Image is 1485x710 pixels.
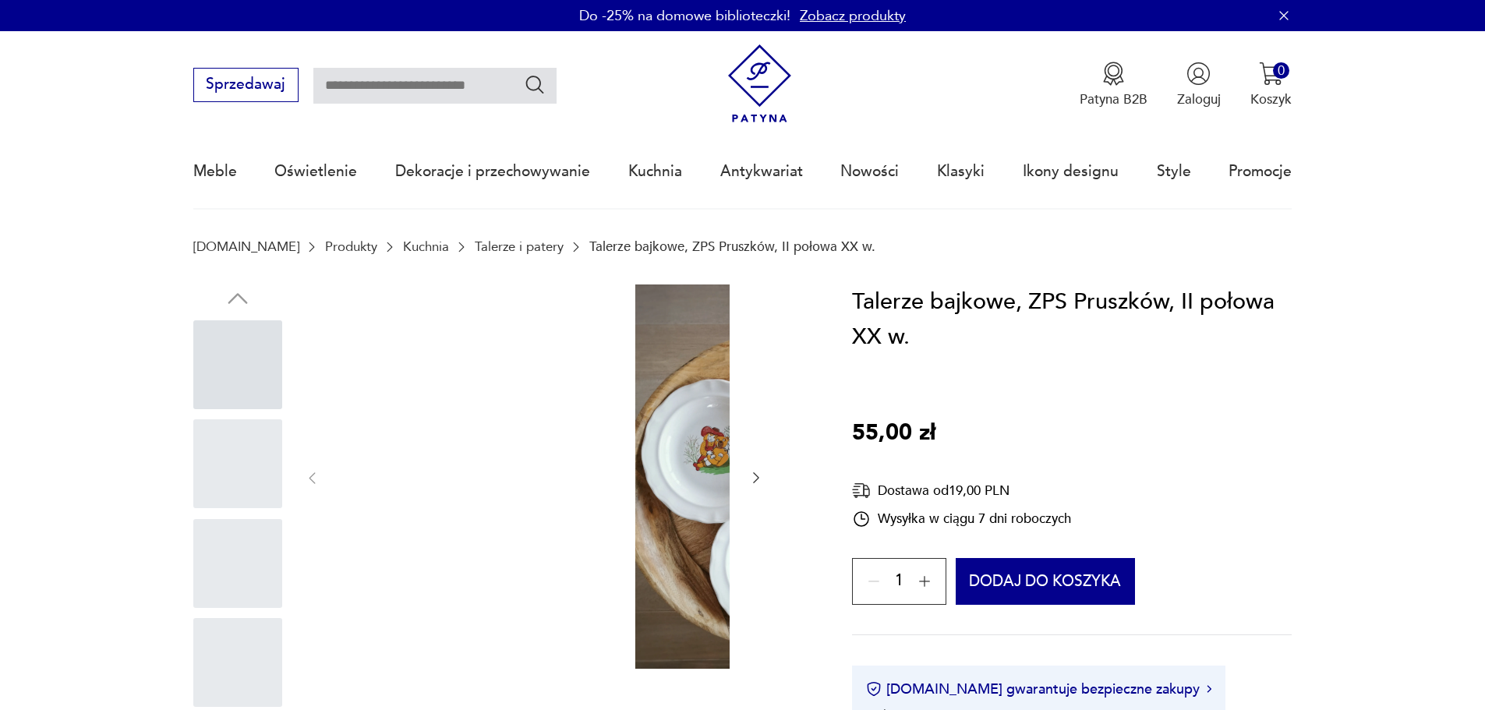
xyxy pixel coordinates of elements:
[1273,62,1289,79] div: 0
[852,510,1071,528] div: Wysyłka w ciągu 7 dni roboczych
[895,575,903,588] span: 1
[403,239,449,254] a: Kuchnia
[866,680,1211,699] button: [DOMAIN_NAME] gwarantuje bezpieczne zakupy
[852,481,871,500] img: Ikona dostawy
[956,558,1136,605] button: Dodaj do koszyka
[475,239,564,254] a: Talerze i patery
[1157,136,1191,207] a: Style
[1080,62,1147,108] button: Patyna B2B
[1250,62,1292,108] button: 0Koszyk
[1250,90,1292,108] p: Koszyk
[628,136,682,207] a: Kuchnia
[720,44,799,123] img: Patyna - sklep z meblami i dekoracjami vintage
[395,136,590,207] a: Dekoracje i przechowywanie
[193,136,237,207] a: Meble
[325,239,377,254] a: Produkty
[852,415,935,451] p: 55,00 zł
[1177,62,1221,108] button: Zaloguj
[1177,90,1221,108] p: Zaloguj
[524,73,546,96] button: Szukaj
[1080,90,1147,108] p: Patyna B2B
[579,6,790,26] p: Do -25% na domowe biblioteczki!
[1259,62,1283,86] img: Ikona koszyka
[1023,136,1119,207] a: Ikony designu
[720,136,803,207] a: Antykwariat
[1229,136,1292,207] a: Promocje
[274,136,357,207] a: Oświetlenie
[840,136,899,207] a: Nowości
[1186,62,1211,86] img: Ikonka użytkownika
[193,239,299,254] a: [DOMAIN_NAME]
[193,79,299,92] a: Sprzedawaj
[852,481,1071,500] div: Dostawa od 19,00 PLN
[937,136,985,207] a: Klasyki
[852,284,1292,355] h1: Talerze bajkowe, ZPS Pruszków, II połowa XX w.
[193,68,299,102] button: Sprzedawaj
[339,284,628,669] img: Zdjęcie produktu Talerze bajkowe, ZPS Pruszków, II połowa XX w.
[635,284,924,669] img: Zdjęcie produktu Talerze bajkowe, ZPS Pruszków, II połowa XX w.
[866,681,882,697] img: Ikona certyfikatu
[800,6,906,26] a: Zobacz produkty
[1207,685,1211,693] img: Ikona strzałki w prawo
[1080,62,1147,108] a: Ikona medaluPatyna B2B
[589,239,875,254] p: Talerze bajkowe, ZPS Pruszków, II połowa XX w.
[1101,62,1126,86] img: Ikona medalu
